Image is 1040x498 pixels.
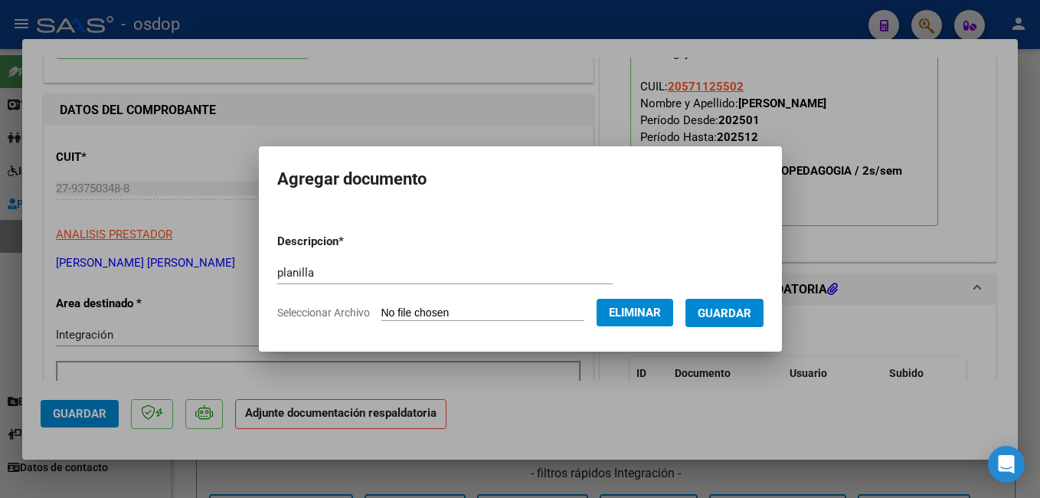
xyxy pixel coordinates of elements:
[597,299,673,326] button: Eliminar
[609,306,661,319] span: Eliminar
[277,165,764,194] h2: Agregar documento
[698,306,751,320] span: Guardar
[988,446,1025,483] div: Open Intercom Messenger
[685,299,764,327] button: Guardar
[277,233,424,251] p: Descripcion
[277,306,370,319] span: Seleccionar Archivo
